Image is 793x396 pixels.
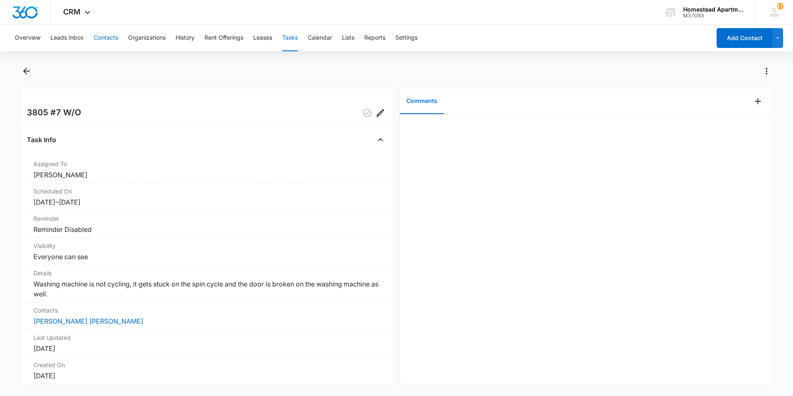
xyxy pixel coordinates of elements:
div: Created On[DATE] [27,357,387,384]
div: Last Updated[DATE] [27,330,387,357]
button: Tasks [282,25,298,51]
button: Add Comment [751,95,765,108]
button: Rent Offerings [204,25,243,51]
dt: Scheduled On [33,187,380,196]
button: History [176,25,195,51]
button: Organizations [128,25,166,51]
dt: Created On [33,360,380,369]
a: [PERSON_NAME] [PERSON_NAME] [33,317,143,325]
div: account id [683,13,743,19]
div: VisibilityEveryone can see [27,238,387,265]
button: Overview [15,25,40,51]
div: Assigned To[PERSON_NAME] [27,156,387,184]
button: Calendar [308,25,332,51]
button: Add Contact [717,28,772,48]
dt: Visibility [33,241,380,250]
dt: Contacts [33,306,380,315]
dt: Assigned To [33,160,380,168]
div: account name [683,6,743,13]
dd: [DATE] [33,371,380,381]
dt: Details [33,269,380,277]
button: Leads Inbox [50,25,84,51]
button: Actions [760,64,773,78]
div: ReminderReminder Disabled [27,211,387,238]
dd: Everyone can see [33,252,380,262]
dd: [PERSON_NAME] [33,170,380,180]
button: Close [374,133,387,146]
dd: Reminder Disabled [33,224,380,234]
dt: Reminder [33,214,380,223]
h4: Task Info [27,135,56,145]
button: Back [20,64,33,78]
button: Reports [364,25,385,51]
button: Contacts [94,25,118,51]
dd: [DATE] [33,344,380,353]
span: 175 [777,3,784,10]
div: Scheduled On[DATE]–[DATE] [27,184,387,211]
dd: [DATE] – [DATE] [33,197,380,207]
dt: Last Updated [33,333,380,342]
div: Contacts[PERSON_NAME] [PERSON_NAME] [27,303,387,330]
dd: Washing machine is not cycling, it gets stuck on the spin cycle and the door is broken on the was... [33,279,380,299]
div: notifications count [777,3,784,10]
button: Edit [374,106,387,119]
div: DetailsWashing machine is not cycling, it gets stuck on the spin cycle and the door is broken on ... [27,265,387,303]
button: Settings [395,25,418,51]
h2: 3805 #7 W/O [27,106,81,119]
span: CRM [63,7,81,16]
button: Lists [342,25,354,51]
button: Leases [253,25,272,51]
button: Comments [400,88,444,114]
